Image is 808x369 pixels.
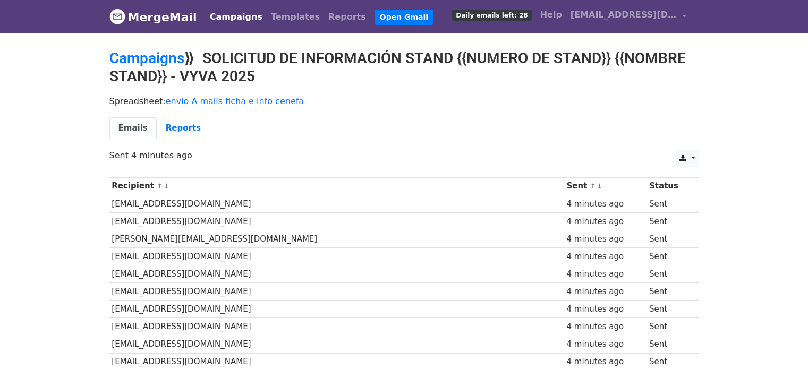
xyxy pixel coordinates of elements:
[109,336,564,353] td: [EMAIL_ADDRESS][DOMAIN_NAME]
[157,182,163,190] a: ↑
[109,6,197,28] a: MergeMail
[567,356,644,368] div: 4 minutes ago
[448,4,535,25] a: Daily emails left: 28
[109,49,184,67] a: Campaigns
[567,198,644,210] div: 4 minutes ago
[324,6,370,28] a: Reports
[157,117,210,139] a: Reports
[375,10,433,25] a: Open Gmail
[647,195,692,212] td: Sent
[109,212,564,230] td: [EMAIL_ADDRESS][DOMAIN_NAME]
[647,301,692,318] td: Sent
[647,265,692,283] td: Sent
[647,336,692,353] td: Sent
[755,318,808,369] div: Widget de chat
[109,177,564,195] th: Recipient
[567,268,644,280] div: 4 minutes ago
[647,212,692,230] td: Sent
[109,117,157,139] a: Emails
[647,318,692,336] td: Sent
[647,248,692,265] td: Sent
[647,283,692,301] td: Sent
[567,286,644,298] div: 4 minutes ago
[206,6,267,28] a: Campaigns
[567,321,644,333] div: 4 minutes ago
[109,230,564,247] td: [PERSON_NAME][EMAIL_ADDRESS][DOMAIN_NAME]
[109,96,699,107] p: Spreadsheet:
[109,248,564,265] td: [EMAIL_ADDRESS][DOMAIN_NAME]
[647,177,692,195] th: Status
[566,4,691,29] a: [EMAIL_ADDRESS][DOMAIN_NAME]
[452,10,531,21] span: Daily emails left: 28
[567,251,644,263] div: 4 minutes ago
[109,49,699,85] h2: ⟫ SOLICITUD DE INFORMACIÓN STAND {{NUMERO DE STAND}} {{NOMBRE STAND}} - VYVA 2025
[590,182,596,190] a: ↑
[166,96,304,106] a: envio A mails ficha e info cenefa
[109,265,564,283] td: [EMAIL_ADDRESS][DOMAIN_NAME]
[109,318,564,336] td: [EMAIL_ADDRESS][DOMAIN_NAME]
[567,338,644,350] div: 4 minutes ago
[571,8,677,21] span: [EMAIL_ADDRESS][DOMAIN_NAME]
[109,195,564,212] td: [EMAIL_ADDRESS][DOMAIN_NAME]
[109,150,699,161] p: Sent 4 minutes ago
[536,4,566,25] a: Help
[567,233,644,245] div: 4 minutes ago
[647,230,692,247] td: Sent
[597,182,602,190] a: ↓
[267,6,324,28] a: Templates
[109,301,564,318] td: [EMAIL_ADDRESS][DOMAIN_NAME]
[564,177,647,195] th: Sent
[755,318,808,369] iframe: Chat Widget
[109,283,564,301] td: [EMAIL_ADDRESS][DOMAIN_NAME]
[109,8,125,24] img: MergeMail logo
[567,303,644,315] div: 4 minutes ago
[164,182,169,190] a: ↓
[567,216,644,228] div: 4 minutes ago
